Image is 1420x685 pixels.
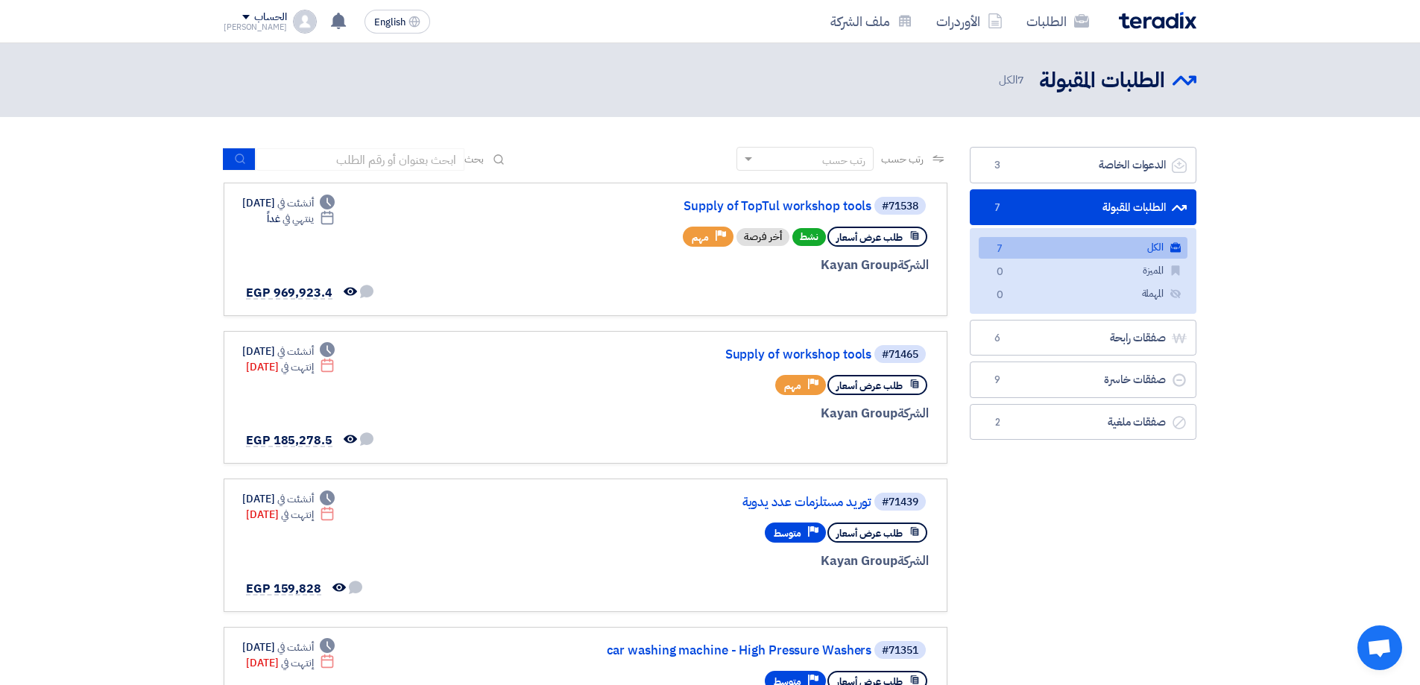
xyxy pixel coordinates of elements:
[836,526,903,540] span: طلب عرض أسعار
[573,348,871,362] a: Supply of workshop tools
[818,4,924,39] a: ملف الشركة
[1014,4,1101,39] a: الطلبات
[970,362,1196,398] a: صفقات خاسرة9
[464,151,484,167] span: بحث
[988,331,1006,346] span: 6
[882,645,918,656] div: #71351
[246,284,332,302] span: EGP 969,923.4
[882,497,918,508] div: #71439
[281,359,313,375] span: إنتهت في
[281,507,313,523] span: إنتهت في
[991,242,1009,257] span: 7
[242,640,335,655] div: [DATE]
[254,11,286,24] div: الحساب
[970,404,1196,441] a: صفقات ملغية2
[988,373,1006,388] span: 9
[822,153,865,168] div: رتب حسب
[882,201,918,212] div: #71538
[897,552,930,570] span: الشركة
[774,526,801,540] span: متوسط
[1017,72,1024,88] span: 7
[979,283,1187,305] a: المهملة
[277,491,313,507] span: أنشئت في
[970,189,1196,226] a: الطلبات المقبولة7
[246,359,335,375] div: [DATE]
[882,350,918,360] div: #71465
[283,211,313,227] span: ينتهي في
[573,200,871,213] a: Supply of TopTul workshop tools
[988,415,1006,430] span: 2
[281,655,313,671] span: إنتهت في
[246,655,335,671] div: [DATE]
[897,256,930,274] span: الشركة
[988,201,1006,215] span: 7
[267,211,335,227] div: غداً
[224,23,287,31] div: [PERSON_NAME]
[242,344,335,359] div: [DATE]
[970,147,1196,183] a: الدعوات الخاصة3
[924,4,1014,39] a: الأوردرات
[1357,625,1402,670] div: دردشة مفتوحة
[374,17,406,28] span: English
[836,230,903,244] span: طلب عرض أسعار
[246,507,335,523] div: [DATE]
[999,72,1027,89] span: الكل
[897,404,930,423] span: الشركة
[991,265,1009,280] span: 0
[570,256,929,275] div: Kayan Group
[692,230,709,244] span: مهم
[970,320,1196,356] a: صفقات رابحة6
[979,260,1187,282] a: المميزة
[256,148,464,171] input: ابحث بعنوان أو رقم الطلب
[570,552,929,571] div: Kayan Group
[991,288,1009,303] span: 0
[836,379,903,393] span: طلب عرض أسعار
[242,491,335,507] div: [DATE]
[784,379,801,393] span: مهم
[365,10,430,34] button: English
[277,195,313,211] span: أنشئت في
[979,237,1187,259] a: الكل
[242,195,335,211] div: [DATE]
[792,228,826,246] span: نشط
[736,228,789,246] div: أخر فرصة
[277,640,313,655] span: أنشئت في
[246,432,332,449] span: EGP 185,278.5
[573,496,871,509] a: توريد مستلزمات عدد يدوية
[1119,12,1196,29] img: Teradix logo
[570,404,929,423] div: Kayan Group
[573,644,871,657] a: car washing machine - High Pressure Washers
[277,344,313,359] span: أنشئت في
[246,580,321,598] span: EGP 159,828
[881,151,924,167] span: رتب حسب
[293,10,317,34] img: profile_test.png
[988,158,1006,173] span: 3
[1039,66,1165,95] h2: الطلبات المقبولة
